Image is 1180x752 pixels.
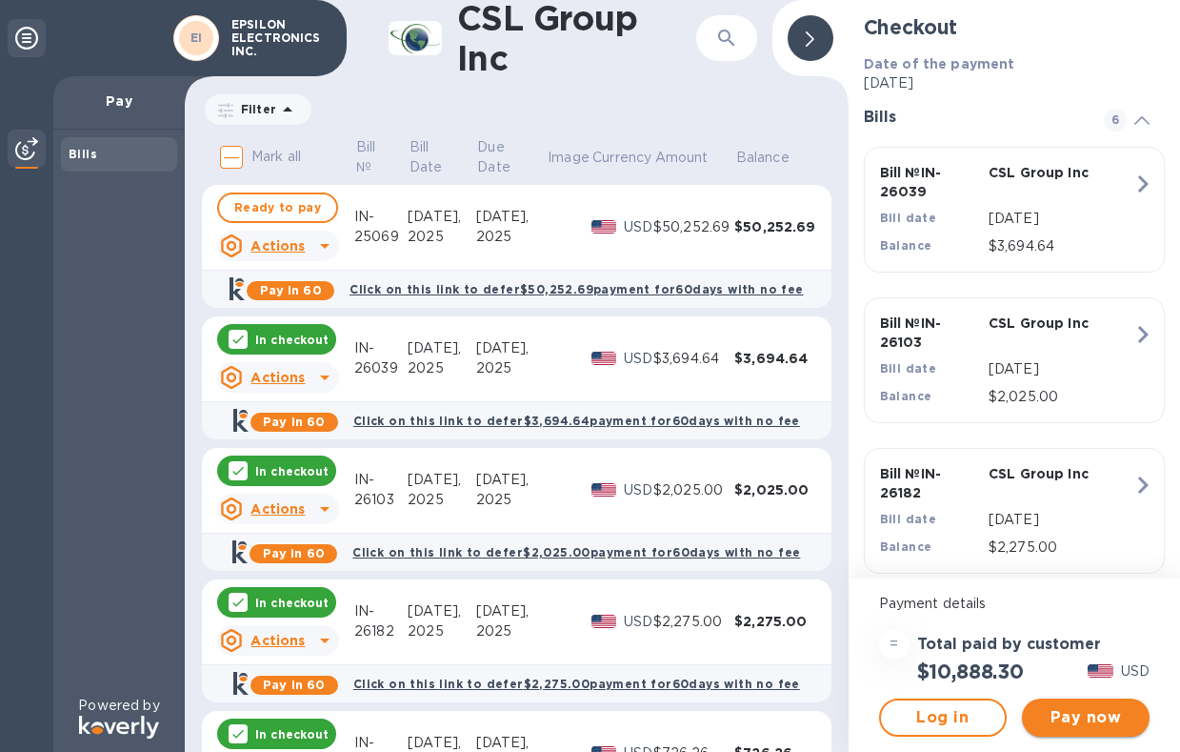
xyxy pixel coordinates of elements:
[624,612,653,632] p: USD
[864,147,1165,273] button: Bill №IN-26039CSL Group IncBill date[DATE]Balance$3,694.64
[255,595,329,611] p: In checkout
[263,678,325,692] b: Pay in 60
[864,297,1165,423] button: Bill №IN-26103CSL Group IncBill date[DATE]Balance$2,025.00
[350,282,803,296] b: Click on this link to defer $50,252.69 payment for 60 days with no fee
[354,601,408,641] div: IN-26182
[989,510,1133,530] p: [DATE]
[410,137,450,177] p: Bill Date
[476,227,547,247] div: 2025
[880,314,981,352] p: Bill № IN-26103
[989,163,1090,182] p: CSL Group Inc
[260,283,322,297] b: Pay in 60
[879,594,1150,614] p: Payment details
[989,359,1133,379] p: [DATE]
[655,148,733,168] span: Amount
[592,148,651,168] p: Currency
[879,629,910,660] div: =
[591,483,617,497] img: USD
[217,193,338,223] button: Ready to pay
[352,545,800,559] b: Click on this link to defer $2,025.00 payment for 60 days with no fee
[250,633,305,648] u: Actions
[234,196,321,219] span: Ready to pay
[353,677,800,691] b: Click on this link to defer $2,275.00 payment for 60 days with no fee
[880,539,932,554] b: Balance
[255,463,329,479] p: In checkout
[734,217,816,236] div: $50,252.69
[233,101,276,117] p: Filter
[989,236,1133,256] p: $3,694.64
[353,414,800,428] b: Click on this link to defer $3,694.64 payment for 60 days with no fee
[880,211,937,225] b: Bill date
[864,109,1081,127] h3: Bills
[734,480,816,499] div: $2,025.00
[591,220,617,234] img: USD
[408,601,475,621] div: [DATE],
[880,512,937,526] b: Bill date
[624,217,653,237] p: USD
[591,615,617,628] img: USD
[653,349,734,369] div: $3,694.64
[69,91,170,111] p: Pay
[69,147,97,161] b: Bills
[880,361,937,376] b: Bill date
[356,137,382,177] p: Bill №
[476,358,547,378] div: 2025
[1037,706,1134,729] span: Pay now
[408,470,475,490] div: [DATE],
[591,352,617,365] img: USD
[624,349,653,369] p: USD
[410,137,474,177] span: Bill Date
[864,15,1165,39] h2: Checkout
[476,621,547,641] div: 2025
[1104,109,1127,132] span: 6
[880,163,981,201] p: Bill № IN-26039
[624,480,653,500] p: USD
[989,464,1090,483] p: CSL Group Inc
[989,314,1090,333] p: CSL Group Inc
[476,470,547,490] div: [DATE],
[250,238,305,254] u: Actions
[476,207,547,227] div: [DATE],
[864,73,1165,93] p: [DATE]
[250,501,305,517] u: Actions
[548,148,590,168] p: Image
[263,546,325,560] b: Pay in 60
[736,148,790,168] p: Balance
[917,660,1024,683] h2: $10,888.30
[231,18,327,58] p: EPSILON ELECTRONICS INC.
[879,699,1007,737] button: Log in
[1121,661,1150,681] p: USD
[476,490,547,510] div: 2025
[356,137,407,177] span: Bill №
[1088,664,1113,678] img: USD
[653,480,734,500] div: $2,025.00
[880,464,981,502] p: Bill № IN-26182
[477,137,520,177] p: Due Date
[408,338,475,358] div: [DATE],
[408,227,475,247] div: 2025
[917,636,1101,654] h3: Total paid by customer
[734,612,816,631] div: $2,275.00
[263,415,325,429] b: Pay in 60
[354,338,408,378] div: IN-26039
[736,148,814,168] span: Balance
[896,706,990,729] span: Log in
[989,387,1133,407] p: $2,025.00
[864,448,1165,574] button: Bill №IN-26182CSL Group IncBill date[DATE]Balance$2,275.00
[190,30,203,45] b: EI
[880,238,932,253] b: Balance
[653,217,734,237] div: $50,252.69
[989,209,1133,229] p: [DATE]
[734,349,816,368] div: $3,694.64
[477,137,545,177] span: Due Date
[250,370,305,385] u: Actions
[79,716,159,739] img: Logo
[1022,699,1150,737] button: Pay now
[251,147,301,167] p: Mark all
[408,490,475,510] div: 2025
[408,358,475,378] div: 2025
[354,207,408,247] div: IN-25069
[476,338,547,358] div: [DATE],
